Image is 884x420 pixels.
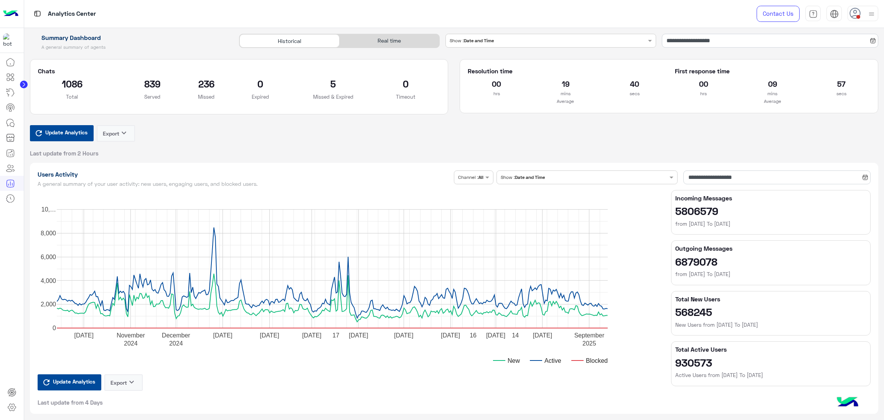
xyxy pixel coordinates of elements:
[544,357,561,364] text: Active
[675,371,866,379] h6: Active Users from [DATE] To [DATE]
[118,78,186,90] h2: 839
[440,332,460,338] text: [DATE]
[74,332,93,338] text: [DATE]
[226,78,295,90] h2: 0
[675,356,866,369] h2: 930573
[515,174,545,180] b: Date and Time
[30,34,231,41] h1: Summary Dashboard
[675,306,866,318] h2: 568245
[606,90,663,98] p: secs
[40,301,56,308] text: 2,000
[119,128,129,137] i: keyboard_arrow_down
[162,332,190,338] text: December
[198,93,214,101] p: Missed
[38,93,107,101] p: Total
[537,90,594,98] p: mins
[97,125,135,142] button: Exportkeyboard_arrow_down
[33,9,42,18] img: tab
[349,332,368,338] text: [DATE]
[675,98,870,105] p: Average
[169,340,183,346] text: 2024
[675,270,866,278] h6: from [DATE] To [DATE]
[834,389,861,416] img: hulul-logo.png
[478,174,483,180] b: All
[38,170,451,178] h1: Users Activity
[675,205,866,217] h2: 5806579
[340,34,439,48] div: Real time
[48,9,96,19] p: Analytics Center
[38,67,440,75] h5: Chats
[675,220,866,228] h6: from [DATE] To [DATE]
[3,6,18,22] img: Logo
[468,67,663,75] h5: Resolution time
[51,376,97,387] span: Update Analytics
[38,78,107,90] h2: 1086
[198,78,214,90] h2: 236
[332,332,339,338] text: 17
[394,332,413,338] text: [DATE]
[302,332,321,338] text: [DATE]
[124,340,138,346] text: 2024
[757,6,800,22] a: Contact Us
[675,295,866,303] h5: Total New Users
[582,340,596,346] text: 2025
[306,93,360,101] p: Missed & Expired
[468,78,525,90] h2: 00
[371,78,440,90] h2: 0
[675,90,732,98] p: hrs
[813,78,870,90] h2: 57
[675,346,866,353] h5: Total Active Users
[30,125,94,141] button: Update Analytics
[675,255,866,268] h2: 6879078
[675,245,866,252] h5: Outgoing Messages
[830,10,839,18] img: tab
[675,194,866,202] h5: Incoming Messages
[468,98,663,105] p: Average
[675,67,870,75] h5: First response time
[813,90,870,98] p: secs
[512,332,519,338] text: 14
[30,44,231,50] h5: A general summary of agents
[508,357,520,364] text: New
[533,332,552,338] text: [DATE]
[744,78,801,90] h2: 09
[586,357,608,364] text: Blocked
[213,332,232,338] text: [DATE]
[306,78,360,90] h2: 5
[40,230,56,236] text: 8,000
[38,374,101,390] button: Update Analytics
[867,9,876,19] img: profile
[675,321,866,329] h6: New Users from [DATE] To [DATE]
[38,190,658,374] svg: A chart.
[805,6,821,22] a: tab
[260,332,279,338] text: [DATE]
[809,10,818,18] img: tab
[127,377,136,387] i: keyboard_arrow_down
[486,332,505,338] text: [DATE]
[104,374,143,391] button: Exportkeyboard_arrow_down
[470,332,477,338] text: 16
[226,93,295,101] p: Expired
[675,78,732,90] h2: 00
[239,34,339,48] div: Historical
[53,325,56,331] text: 0
[40,277,56,284] text: 4,000
[38,181,451,187] h5: A general summary of your user activity: new users, engaging users, and blocked users.
[464,38,494,43] b: Date and Time
[3,33,17,47] img: 1403182699927242
[371,93,440,101] p: Timeout
[118,93,186,101] p: Served
[30,149,99,157] span: Last update from 2 Hours
[41,206,56,213] text: 10,…
[40,253,56,260] text: 6,000
[43,127,89,137] span: Update Analytics
[468,90,525,98] p: hrs
[744,90,801,98] p: mins
[116,332,145,338] text: November
[537,78,594,90] h2: 19
[574,332,604,338] text: September
[38,399,103,406] span: Last update from 4 Days
[606,78,663,90] h2: 40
